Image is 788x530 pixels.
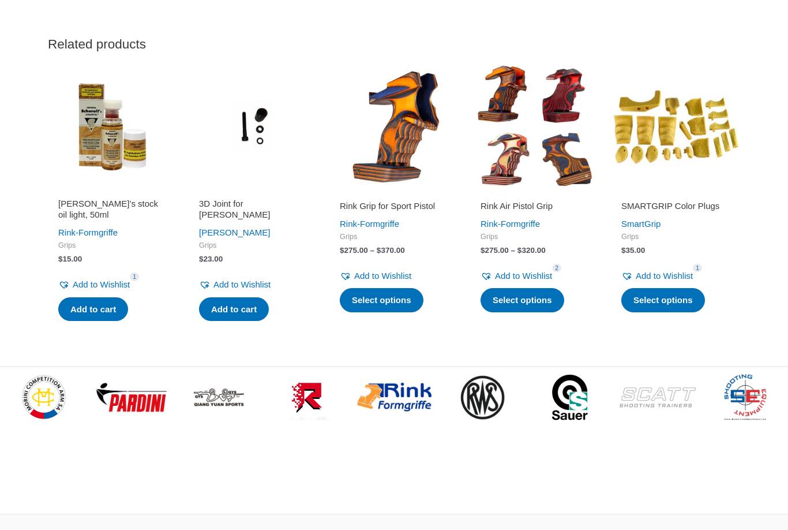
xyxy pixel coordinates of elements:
a: [PERSON_NAME] [199,227,270,237]
a: Select options for “Rink Air Pistol Grip” [481,288,564,312]
span: $ [481,246,485,255]
img: 3D Joint [189,62,318,191]
span: Add to Wishlist [354,271,411,281]
h2: [PERSON_NAME]’s stock oil light, 50ml [58,198,167,221]
bdi: 35.00 [621,246,645,255]
img: Rink Air Pistol Grip [470,62,599,191]
span: – [370,246,375,255]
a: Add to Wishlist [621,268,693,284]
span: $ [58,255,63,263]
span: Grips [340,232,448,242]
bdi: 275.00 [340,246,368,255]
span: Grips [621,232,730,242]
span: – [511,246,516,255]
span: 2 [552,264,561,273]
a: Rink Air Pistol Grip [481,200,589,216]
span: $ [517,246,522,255]
a: Add to Wishlist [481,268,552,284]
span: 1 [693,264,702,273]
a: Rink-Formgriffe [481,219,540,229]
bdi: 370.00 [377,246,405,255]
a: Rink Grip for Sport Pistol [340,200,448,216]
bdi: 320.00 [517,246,546,255]
a: Select options for “Rink Grip for Sport Pistol” [340,288,423,312]
a: Rink-Formgriffe [58,227,118,237]
a: 3D Joint for [PERSON_NAME] [199,198,307,225]
h2: 3D Joint for [PERSON_NAME] [199,198,307,221]
a: Rink-Formgriffe [340,219,399,229]
span: $ [340,246,344,255]
h2: Rink Air Pistol Grip [481,200,589,212]
img: Rink Grip for Sport Pistol [329,62,459,191]
span: Add to Wishlist [636,271,693,281]
a: Add to cart: “Scherell's stock oil light, 50ml” [58,297,128,322]
h2: SMARTGRIP Color Plugs [621,200,730,212]
span: Add to Wishlist [495,271,552,281]
span: Add to Wishlist [213,279,271,289]
span: Grips [481,232,589,242]
img: Scherell's stock oil light [48,62,177,191]
a: SMARTGRIP Color Plugs [621,200,730,216]
img: SMARTGRIP Color Plugs [611,62,740,191]
h2: Related products [48,36,740,53]
a: SmartGrip [621,219,661,229]
a: [PERSON_NAME]’s stock oil light, 50ml [58,198,167,225]
span: $ [377,246,381,255]
span: Grips [199,241,307,251]
span: $ [199,255,204,263]
span: Add to Wishlist [73,279,130,289]
a: Add to Wishlist [199,277,271,293]
a: Select options for “SMARTGRIP Color Plugs” [621,288,705,312]
span: $ [621,246,626,255]
a: Add to cart: “3D Joint for Walther Grip” [199,297,269,322]
h2: Rink Grip for Sport Pistol [340,200,448,212]
bdi: 275.00 [481,246,509,255]
bdi: 15.00 [58,255,82,263]
a: Add to Wishlist [340,268,411,284]
a: Add to Wishlist [58,277,130,293]
bdi: 23.00 [199,255,223,263]
span: Grips [58,241,167,251]
span: 1 [130,273,139,281]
